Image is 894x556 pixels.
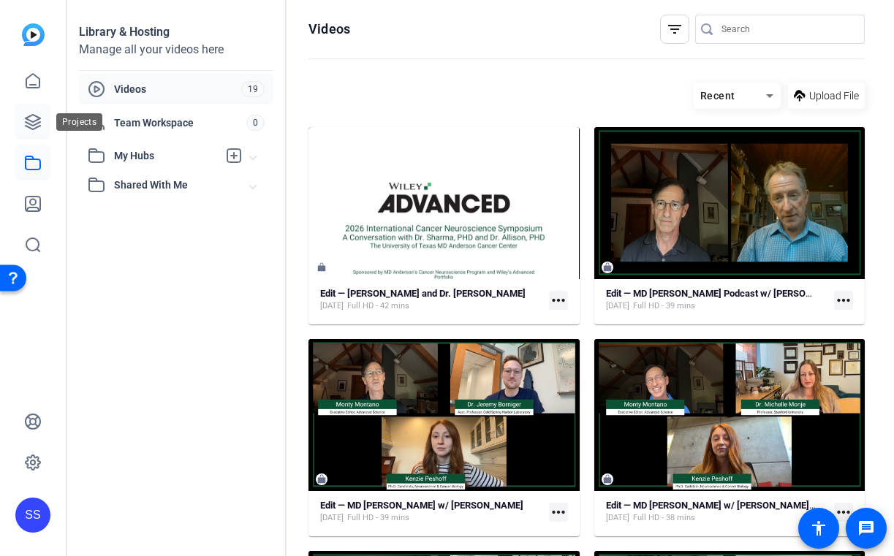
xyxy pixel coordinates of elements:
[79,170,273,199] mat-expansion-panel-header: Shared With Me
[320,288,543,312] a: Edit — [PERSON_NAME] and Dr. [PERSON_NAME][DATE]Full HD - 42 mins
[114,178,250,193] span: Shared With Me
[320,500,523,511] strong: Edit — MD [PERSON_NAME] w/ [PERSON_NAME]
[347,300,409,312] span: Full HD - 42 mins
[22,23,45,46] img: blue-gradient.svg
[79,41,273,58] div: Manage all your videos here
[549,503,568,522] mat-icon: more_horiz
[834,503,853,522] mat-icon: more_horiz
[606,300,629,312] span: [DATE]
[606,500,829,524] a: Edit — MD [PERSON_NAME] w/ [PERSON_NAME] (Final)[DATE]Full HD - 38 mins
[241,81,265,97] span: 19
[15,498,50,533] div: SS
[606,288,829,312] a: Edit — MD [PERSON_NAME] Podcast w/ [PERSON_NAME][DATE]Full HD - 39 mins
[320,300,344,312] span: [DATE]
[633,512,695,524] span: Full HD - 38 mins
[246,115,265,131] span: 0
[834,291,853,310] mat-icon: more_horiz
[320,512,344,524] span: [DATE]
[606,500,838,511] strong: Edit — MD [PERSON_NAME] w/ [PERSON_NAME] (Final)
[633,300,695,312] span: Full HD - 39 mins
[666,20,683,38] mat-icon: filter_list
[721,20,853,38] input: Search
[857,519,875,537] mat-icon: message
[810,519,827,537] mat-icon: accessibility
[320,500,543,524] a: Edit — MD [PERSON_NAME] w/ [PERSON_NAME][DATE]Full HD - 39 mins
[809,88,859,104] span: Upload File
[700,90,735,102] span: Recent
[606,512,629,524] span: [DATE]
[79,141,273,170] mat-expansion-panel-header: My Hubs
[308,20,350,38] h1: Videos
[347,512,409,524] span: Full HD - 39 mins
[114,115,246,130] span: Team Workspace
[79,23,273,41] div: Library & Hosting
[549,291,568,310] mat-icon: more_horiz
[320,288,526,299] strong: Edit — [PERSON_NAME] and Dr. [PERSON_NAME]
[606,288,846,299] strong: Edit — MD [PERSON_NAME] Podcast w/ [PERSON_NAME]
[56,113,102,131] div: Projects
[114,148,218,164] span: My Hubs
[114,82,241,96] span: Videos
[788,83,865,109] button: Upload File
